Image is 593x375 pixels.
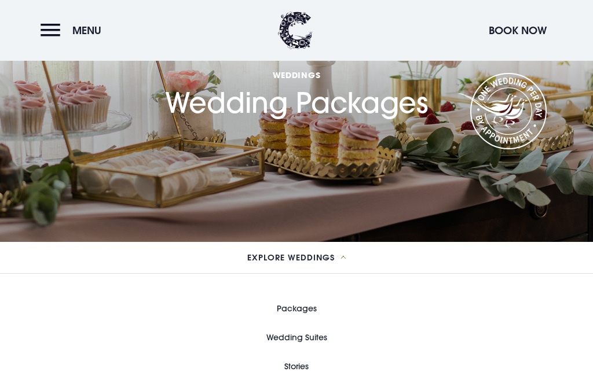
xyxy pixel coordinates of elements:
button: Book Now [483,18,552,43]
span: Explore Weddings [247,253,335,262]
button: Menu [41,18,107,43]
a: Packages [277,294,317,323]
h1: Wedding Packages [165,23,428,120]
span: Menu [72,24,101,37]
span: Weddings [165,69,428,80]
a: Wedding Suites [266,323,327,352]
img: Clandeboye Lodge [278,12,313,49]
